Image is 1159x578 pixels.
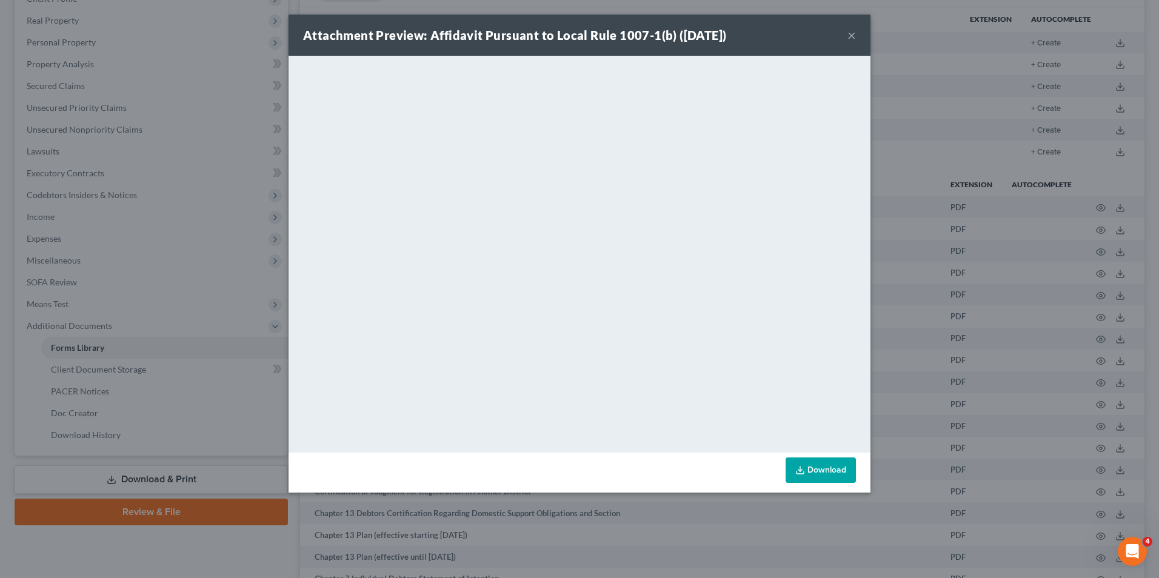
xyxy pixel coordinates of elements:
[1118,537,1147,566] iframe: Intercom live chat
[1143,537,1152,546] span: 4
[786,457,856,483] a: Download
[847,28,856,42] button: ×
[303,28,726,42] strong: Attachment Preview: Affidavit Pursuant to Local Rule 1007-1(b) ([DATE])
[289,56,870,450] iframe: <object ng-attr-data='[URL][DOMAIN_NAME]' type='application/pdf' width='100%' height='650px'></ob...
